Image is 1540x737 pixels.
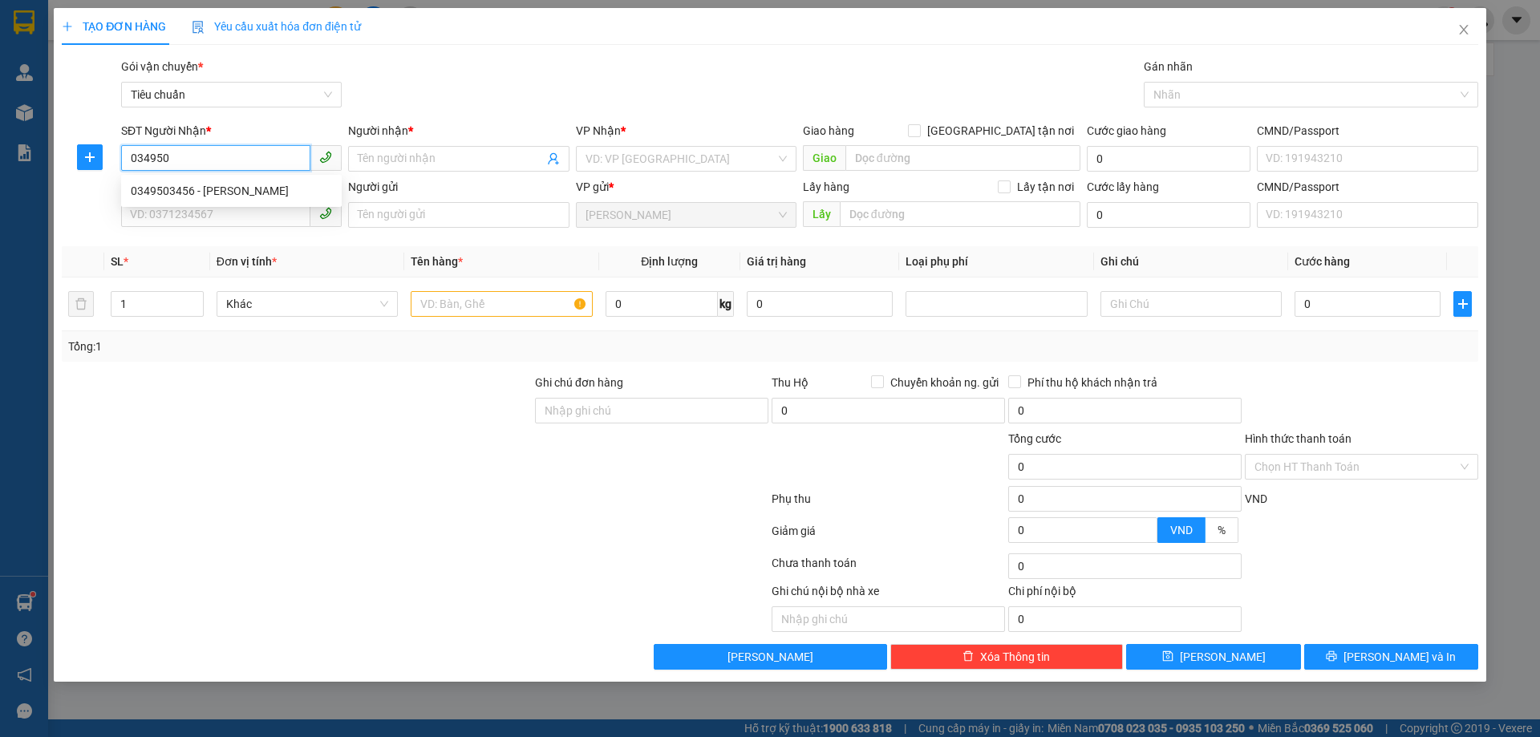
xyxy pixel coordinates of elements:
[34,110,206,123] span: ----------------------------------------------
[6,96,66,104] span: ĐT:0905 22 58 58
[747,255,806,268] span: Giá trị hàng
[1008,432,1061,445] span: Tổng cước
[718,291,734,317] span: kg
[1245,432,1352,445] label: Hình thức thanh toán
[772,582,1005,606] div: Ghi chú nội bộ nhà xe
[411,291,592,317] input: VD: Bàn, Ghế
[62,21,73,32] span: plus
[803,145,845,171] span: Giao
[747,291,893,317] input: 0
[770,554,1007,582] div: Chưa thanh toán
[77,144,103,170] button: plus
[1441,8,1486,53] button: Close
[1454,298,1470,310] span: plus
[1180,648,1266,666] span: [PERSON_NAME]
[1087,124,1166,137] label: Cước giao hàng
[576,124,621,137] span: VP Nhận
[411,255,463,268] span: Tên hàng
[1453,291,1471,317] button: plus
[1257,122,1477,140] div: CMND/Passport
[121,178,342,204] div: 0349503456 - HOÀNG ANH
[1326,650,1337,663] span: printer
[226,292,388,316] span: Khác
[535,376,623,389] label: Ghi chú đơn hàng
[772,376,808,389] span: Thu Hộ
[192,21,205,34] img: icon
[921,122,1080,140] span: [GEOGRAPHIC_DATA] tận nơi
[6,62,99,70] span: VP Gửi: [PERSON_NAME]
[1304,644,1478,670] button: printer[PERSON_NAME] và In
[535,398,768,423] input: Ghi chú đơn hàng
[121,122,342,140] div: SĐT Người Nhận
[772,606,1005,632] input: Nhập ghi chú
[6,10,47,51] img: logo
[192,20,361,33] span: Yêu cầu xuất hóa đơn điện tử
[1295,255,1350,268] span: Cước hàng
[62,20,166,33] span: TẠO ĐƠN HÀNG
[107,39,176,51] strong: 1900 633 614
[576,178,796,196] div: VP gửi
[121,60,203,73] span: Gói vận chuyển
[1011,178,1080,196] span: Lấy tận nơi
[1087,202,1250,228] input: Cước lấy hàng
[1094,246,1288,277] th: Ghi chú
[217,255,277,268] span: Đơn vị tính
[348,178,569,196] div: Người gửi
[131,83,332,107] span: Tiêu chuẩn
[1008,582,1242,606] div: Chi phí nội bộ
[1457,23,1470,36] span: close
[319,207,332,220] span: phone
[1144,60,1193,73] label: Gán nhãn
[68,291,94,317] button: delete
[122,81,227,89] span: ĐC: 266 Đồng Đen, P10, Q TB
[1126,644,1300,670] button: save[PERSON_NAME]
[1087,180,1159,193] label: Cước lấy hàng
[586,203,787,227] span: Cư Kuin
[884,374,1005,391] span: Chuyển khoản ng. gửi
[68,338,594,355] div: Tổng: 1
[803,124,854,137] span: Giao hàng
[78,151,102,164] span: plus
[899,246,1093,277] th: Loại phụ phí
[890,644,1124,670] button: deleteXóa Thông tin
[131,182,332,200] div: 0349503456 - [PERSON_NAME]
[1021,374,1164,391] span: Phí thu hộ khách nhận trả
[1343,648,1456,666] span: [PERSON_NAME] và In
[1162,650,1173,663] span: save
[59,9,225,24] span: CTY TNHH DLVT TIẾN OANH
[111,255,124,268] span: SL
[1245,492,1267,505] span: VND
[803,201,840,227] span: Lấy
[980,648,1050,666] span: Xóa Thông tin
[547,152,560,165] span: user-add
[1087,146,1250,172] input: Cước giao hàng
[1218,524,1226,537] span: %
[348,122,569,140] div: Người nhận
[803,180,849,193] span: Lấy hàng
[770,490,1007,518] div: Phụ thu
[770,522,1007,550] div: Giảm giá
[63,26,222,37] strong: NHẬN HÀNG NHANH - GIAO TỐC HÀNH
[319,151,332,164] span: phone
[962,650,974,663] span: delete
[6,76,87,92] span: ĐC: Ngã 3 Easim ,[GEOGRAPHIC_DATA]
[840,201,1080,227] input: Dọc đường
[845,145,1080,171] input: Dọc đường
[654,644,887,670] button: [PERSON_NAME]
[122,96,181,104] span: ĐT: 0935 882 082
[1100,291,1282,317] input: Ghi Chú
[1170,524,1193,537] span: VND
[641,255,698,268] span: Định lượng
[122,58,202,74] span: VP Nhận: [GEOGRAPHIC_DATA]
[727,648,813,666] span: [PERSON_NAME]
[1257,178,1477,196] div: CMND/Passport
